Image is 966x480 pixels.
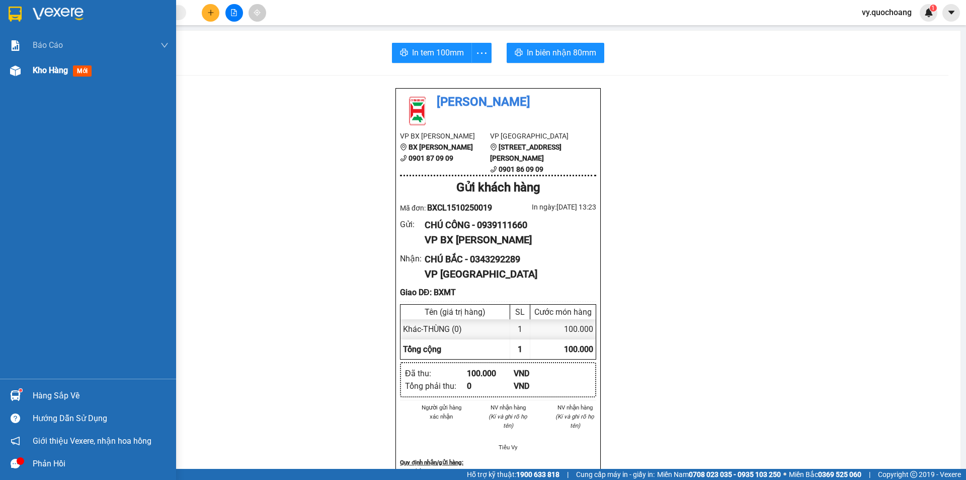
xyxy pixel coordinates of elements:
img: logo.jpg [400,93,435,128]
div: Đã thu : [405,367,467,380]
li: VP [GEOGRAPHIC_DATA] [490,130,580,142]
button: printerIn tem 100mm [392,43,472,63]
p: Biên nhận có giá trị trong vòng 10 ngày. [400,467,596,476]
span: | [869,469,870,480]
span: printer [400,48,408,58]
span: printer [515,48,523,58]
div: 1 [510,319,530,339]
div: Quy định nhận/gửi hàng : [400,458,596,467]
div: Giao DĐ: BXMT [400,286,596,299]
span: Cung cấp máy in - giấy in: [576,469,655,480]
span: aim [254,9,261,16]
img: warehouse-icon [10,65,21,76]
strong: 1900 633 818 [516,470,559,478]
sup: 1 [930,5,937,12]
span: notification [11,436,20,446]
button: aim [249,4,266,22]
span: phone [490,166,497,173]
div: Nhận : [400,252,425,265]
span: caret-down [947,8,956,17]
div: Hướng dẫn sử dụng [33,411,169,426]
div: Mã đơn: [400,201,498,214]
li: Người gửi hàng xác nhận [420,403,463,421]
b: [STREET_ADDRESS][PERSON_NAME] [490,143,561,162]
span: environment [400,144,407,151]
span: In tem 100mm [412,46,464,59]
span: Khác - THÙNG (0) [403,324,462,334]
li: [PERSON_NAME] [400,93,596,112]
i: (Kí và ghi rõ họ tên) [489,413,527,429]
img: warehouse-icon [10,390,21,401]
div: Gửi khách hàng [400,178,596,197]
strong: 0708 023 035 - 0935 103 250 [689,470,781,478]
span: question-circle [11,414,20,423]
span: Kho hàng [33,65,68,75]
span: Tổng cộng [403,345,441,354]
span: Báo cáo [33,39,63,51]
span: BXCL1510250019 [427,203,492,213]
div: VND [514,367,560,380]
span: more [472,47,491,59]
div: VND [514,380,560,392]
div: Cước món hàng [533,307,593,317]
div: In ngày: [DATE] 13:23 [498,201,596,213]
button: printerIn biên nhận 80mm [507,43,604,63]
div: CHÚ BẮC - 0343292289 [425,252,588,266]
li: VP BX [PERSON_NAME] [400,130,490,142]
span: Hỗ trợ kỹ thuật: [467,469,559,480]
li: NV nhận hàng [487,403,530,412]
div: Gửi : [400,218,425,231]
span: | [567,469,569,480]
span: Miền Nam [657,469,781,480]
li: Tiểu Vy [487,443,530,452]
span: down [160,41,169,49]
b: 0901 86 09 09 [499,165,543,173]
li: NV nhận hàng [553,403,596,412]
div: VP BX [PERSON_NAME] [425,232,588,248]
div: 100.000 [530,319,596,339]
div: CHÚ CÔNG - 0939111660 [425,218,588,232]
div: Hàng sắp về [33,388,169,403]
div: 0 [467,380,514,392]
span: message [11,459,20,468]
span: environment [490,144,497,151]
div: SL [513,307,527,317]
button: file-add [225,4,243,22]
b: 0901 87 09 09 [409,154,453,162]
img: solution-icon [10,40,21,51]
i: (Kí và ghi rõ họ tên) [555,413,594,429]
span: copyright [910,471,917,478]
span: 1 [931,5,935,12]
span: Giới thiệu Vexere, nhận hoa hồng [33,435,151,447]
span: phone [400,155,407,162]
span: ⚪️ [783,472,786,476]
span: file-add [230,9,237,16]
b: BX [PERSON_NAME] [409,143,473,151]
div: Tên (giá trị hàng) [403,307,507,317]
sup: 1 [19,389,22,392]
div: 100.000 [467,367,514,380]
span: mới [73,65,92,77]
span: In biên nhận 80mm [527,46,596,59]
div: VP [GEOGRAPHIC_DATA] [425,266,588,282]
div: Tổng phải thu : [405,380,467,392]
span: Miền Bắc [789,469,861,480]
button: more [471,43,492,63]
span: 1 [518,345,522,354]
span: plus [207,9,214,16]
button: plus [202,4,219,22]
span: vy.quochoang [854,6,920,19]
strong: 0369 525 060 [818,470,861,478]
img: logo-vxr [9,7,22,22]
span: 100.000 [564,345,593,354]
img: icon-new-feature [924,8,933,17]
div: Phản hồi [33,456,169,471]
button: caret-down [942,4,960,22]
